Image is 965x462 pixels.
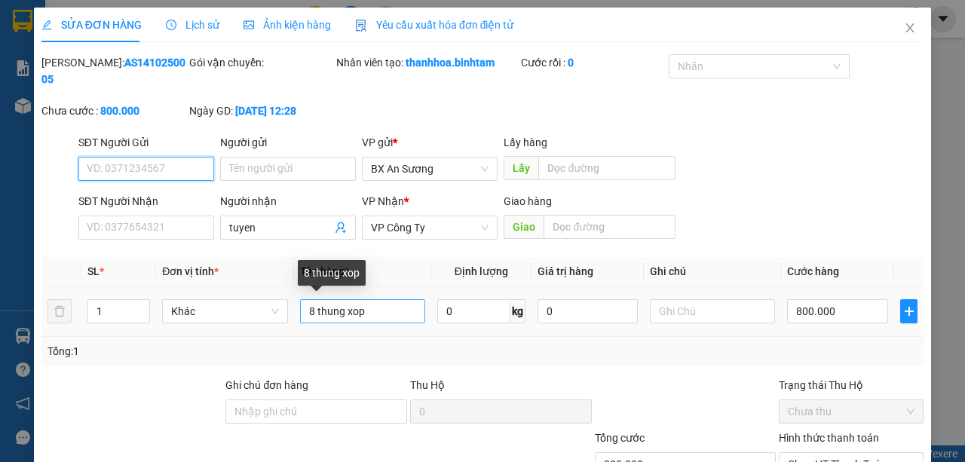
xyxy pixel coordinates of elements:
b: 0 [568,57,574,69]
div: Nhân viên tạo: [336,54,518,71]
label: Ghi chú đơn hàng [225,379,308,391]
div: Người gửi [220,134,356,151]
span: Giao [504,215,544,239]
span: user-add [335,222,347,234]
button: plus [900,299,918,323]
div: Chưa cước : [41,102,186,119]
span: Tổng cước [595,432,645,444]
div: SĐT Người Gửi [78,134,214,151]
div: Ngày GD: [189,102,334,119]
button: delete [47,299,72,323]
span: plus [901,305,917,317]
span: close [904,22,916,34]
span: edit [41,20,52,30]
span: VP Nhận [362,195,404,207]
div: Trạng thái Thu Hộ [779,377,924,393]
input: Ghi Chú [650,299,775,323]
span: Khác [171,300,278,323]
span: Ảnh kiện hàng [244,19,331,31]
b: [DATE] 12:28 [235,105,296,117]
input: Ghi chú đơn hàng [225,399,407,424]
b: 800.000 [100,105,139,117]
th: Ghi chú [644,257,781,286]
span: SỬA ĐƠN HÀNG [41,19,142,31]
span: clock-circle [166,20,176,30]
span: Đơn vị tính [162,265,219,277]
div: Cước rồi : [521,54,666,71]
label: Hình thức thanh toán [779,432,879,444]
span: Yêu cầu xuất hóa đơn điện tử [355,19,514,31]
span: Giá trị hàng [538,265,593,277]
span: kg [510,299,525,323]
span: Thu Hộ [410,379,445,391]
input: Dọc đường [544,215,675,239]
span: BX An Sương [371,158,489,180]
span: Giao hàng [504,195,552,207]
div: [PERSON_NAME]: [41,54,186,87]
input: Dọc đường [538,156,675,180]
div: VP gửi [362,134,498,151]
span: Chưa thu [788,400,914,423]
span: picture [244,20,254,30]
b: thanhhoa.binhtam [406,57,495,69]
img: icon [355,20,367,32]
div: Gói vận chuyển: [189,54,334,71]
span: Lịch sử [166,19,219,31]
button: Close [889,8,931,50]
input: VD: Bàn, Ghế [300,299,425,323]
span: SL [87,265,100,277]
div: Tổng: 1 [47,343,374,360]
span: Cước hàng [787,265,839,277]
div: Người nhận [220,193,356,210]
span: Định lượng [455,265,508,277]
span: Lấy hàng [504,136,547,148]
div: SĐT Người Nhận [78,193,214,210]
span: VP Công Ty [371,216,489,239]
div: 8 thung xop [298,260,366,286]
span: Lấy [504,156,538,180]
